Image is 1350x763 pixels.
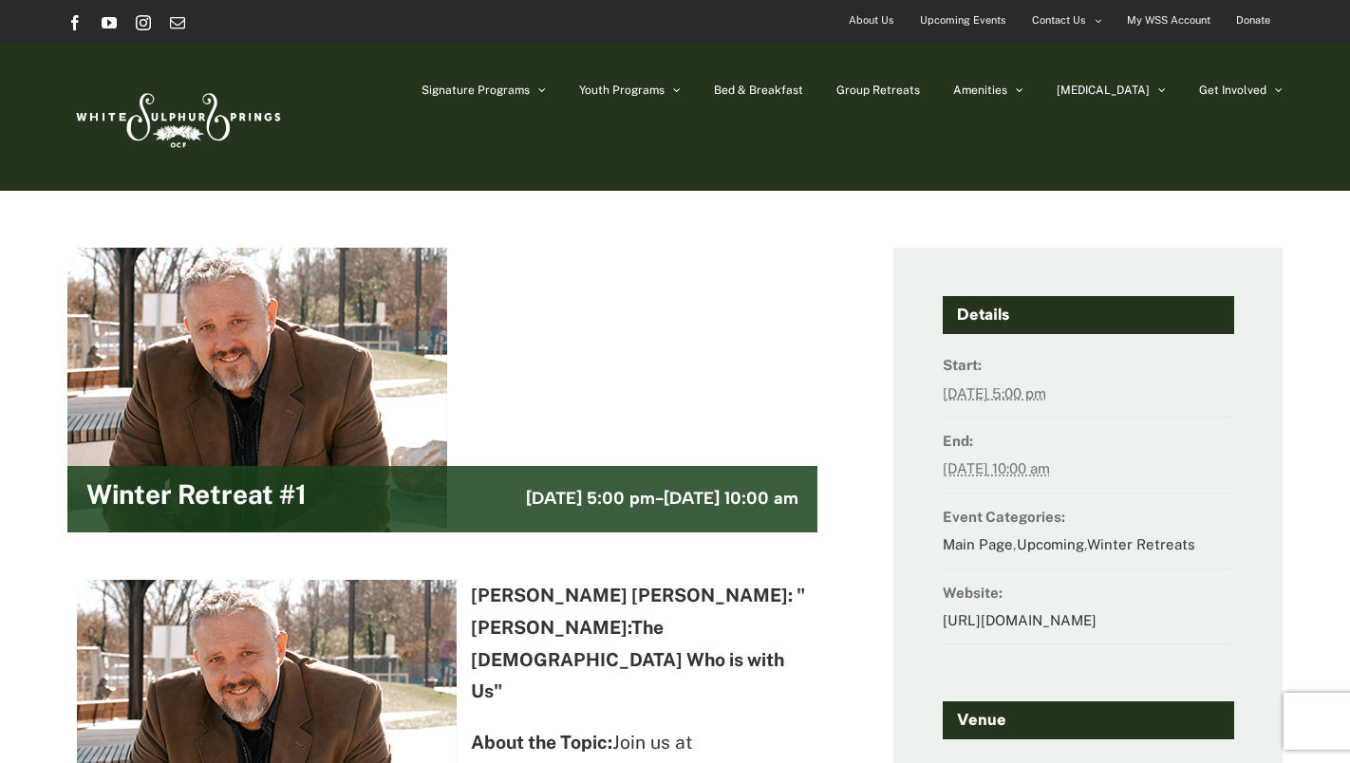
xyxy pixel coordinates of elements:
nav: Main Menu [422,43,1283,138]
a: Upcoming [1017,536,1084,552]
h4: Venue [943,701,1234,739]
h3: - [526,486,798,512]
a: Signature Programs [422,43,546,138]
span: Contact Us [1032,7,1086,34]
abbr: 2025-12-26 [943,460,1050,476]
span: Get Involved [1199,84,1266,96]
a: Group Retreats [836,43,920,138]
span: Youth Programs [579,84,665,96]
span: [DATE] 5:00 pm [526,488,655,509]
strong: About the Topic: [471,732,612,753]
span: Amenities [953,84,1007,96]
h2: Winter Retreat #1 [86,480,307,518]
a: Main Page [943,536,1013,552]
span: Group Retreats [836,84,920,96]
span: [DATE] 10:00 am [664,488,798,509]
span: [MEDICAL_DATA] [1057,84,1150,96]
abbr: 2025-12-21 [943,385,1046,401]
span: About Us [849,7,894,34]
img: White Sulphur Springs Logo [67,72,286,161]
span: Signature Programs [422,84,530,96]
span: My WSS Account [1127,7,1210,34]
dt: Event Categories: [943,503,1234,530]
a: Email [170,15,185,30]
a: Instagram [136,15,151,30]
a: Bed & Breakfast [714,43,803,138]
a: Youth Programs [579,43,681,138]
a: YouTube [102,15,117,30]
a: Get Involved [1199,43,1283,138]
dt: Start: [943,351,1234,379]
dt: Website: [943,579,1234,606]
span: Upcoming Events [920,7,1006,34]
dt: End: [943,427,1234,455]
span: Donate [1236,7,1270,34]
a: [URL][DOMAIN_NAME] [943,612,1097,628]
dd: , , [943,530,1234,568]
strong: [PERSON_NAME] [PERSON_NAME]: "[PERSON_NAME]:The [DEMOGRAPHIC_DATA] Who is with Us" [471,585,805,701]
a: [MEDICAL_DATA] [1057,43,1166,138]
span: Bed & Breakfast [714,84,803,96]
a: Amenities [953,43,1023,138]
a: Winter Retreats [1087,536,1195,552]
h4: Details [943,296,1234,334]
a: Facebook [67,15,83,30]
